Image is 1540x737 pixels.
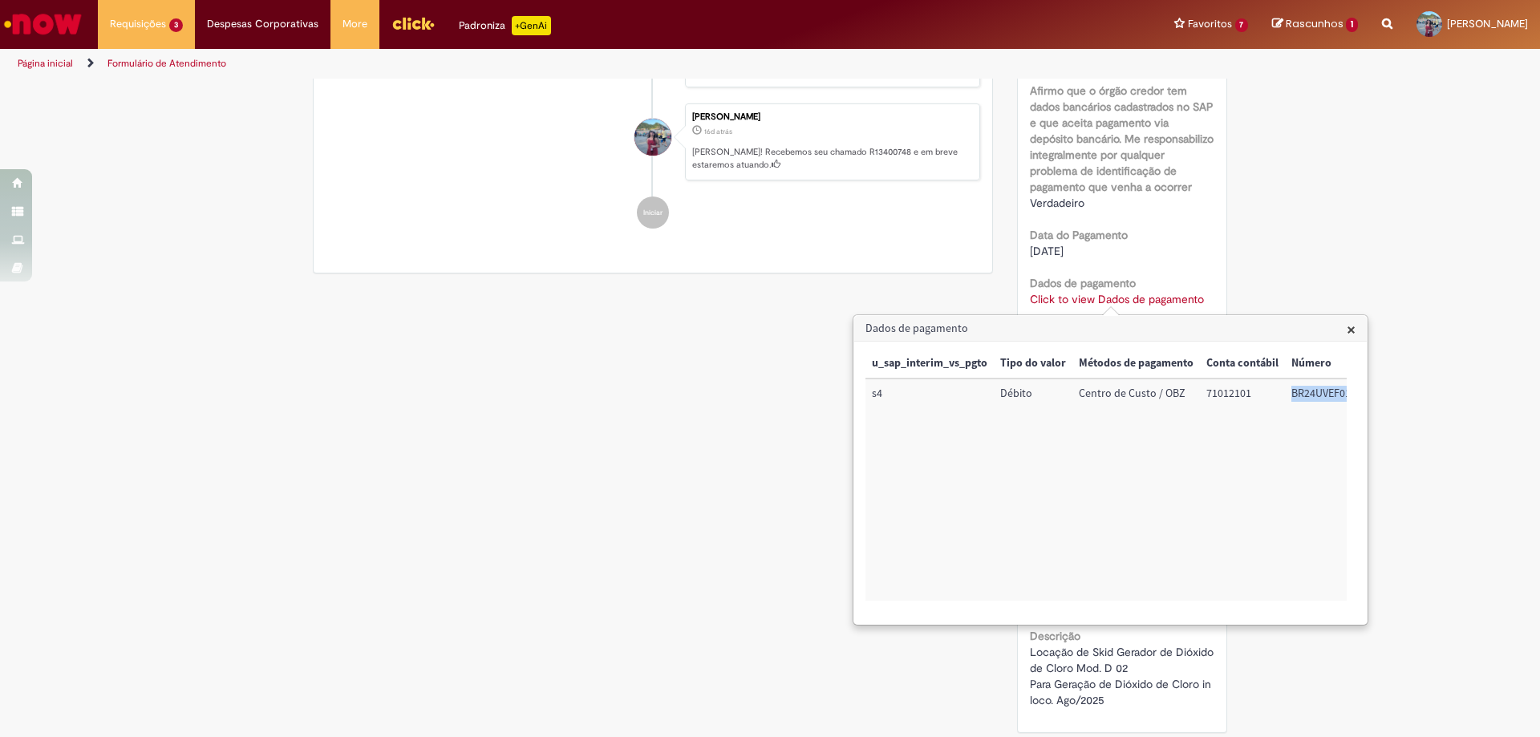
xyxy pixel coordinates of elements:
div: Padroniza [459,16,551,35]
b: Dados de pagamento [1030,276,1136,290]
span: 1 [1346,18,1358,32]
span: More [342,16,367,32]
b: Data do Pagamento [1030,228,1128,242]
img: click_logo_yellow_360x200.png [391,11,435,35]
span: 3 [169,18,183,32]
img: ServiceNow [2,8,84,40]
div: Bruna Gabriela Gorte [634,119,671,156]
li: Bruna Gabriela Gorte [326,103,980,180]
ul: Trilhas de página [12,49,1015,79]
th: Conta contábil [1200,349,1285,379]
span: Verdadeiro [1030,196,1084,210]
span: Favoritos [1188,16,1232,32]
span: 7 [1235,18,1249,32]
time: 12/08/2025 07:56:32 [704,127,732,136]
span: [PERSON_NAME] [1447,17,1528,30]
th: Métodos de pagamento [1072,349,1200,379]
td: Tipo do valor: Débito [994,379,1072,601]
span: Rascunhos [1286,16,1343,31]
td: u_sap_interim_vs_pgto: s4 [865,379,994,601]
p: [PERSON_NAME]! Recebemos seu chamado R13400748 e em breve estaremos atuando. [692,146,971,171]
div: Dados de pagamento [853,314,1368,626]
td: Número: BR24UVEF01 [1285,379,1357,601]
span: 16d atrás [704,127,732,136]
a: Página inicial [18,57,73,70]
b: Afirmo que o órgão credor tem dados bancários cadastrados no SAP e que aceita pagamento via depós... [1030,83,1214,194]
th: Tipo do valor [994,349,1072,379]
p: +GenAi [512,16,551,35]
button: Close [1347,321,1356,338]
span: Despesas Corporativas [207,16,318,32]
a: Click to view Dados de pagamento [1030,292,1204,306]
span: [DATE] [1030,244,1064,258]
a: Formulário de Atendimento [107,57,226,70]
a: Rascunhos [1272,17,1358,32]
span: × [1347,318,1356,340]
th: Número [1285,349,1357,379]
span: Requisições [110,16,166,32]
td: Métodos de pagamento: Centro de Custo / OBZ [1072,379,1200,601]
h3: Dados de pagamento [854,316,1367,342]
div: [PERSON_NAME] [692,112,971,122]
span: Locação de Skid Gerador de Dióxido de Cloro Mod. D 02 Para Geração de Dióxido de Cloro in loco. A... [1030,645,1217,707]
td: Conta contábil: 71012101 [1200,379,1285,601]
th: u_sap_interim_vs_pgto [865,349,994,379]
b: Descrição [1030,629,1080,643]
